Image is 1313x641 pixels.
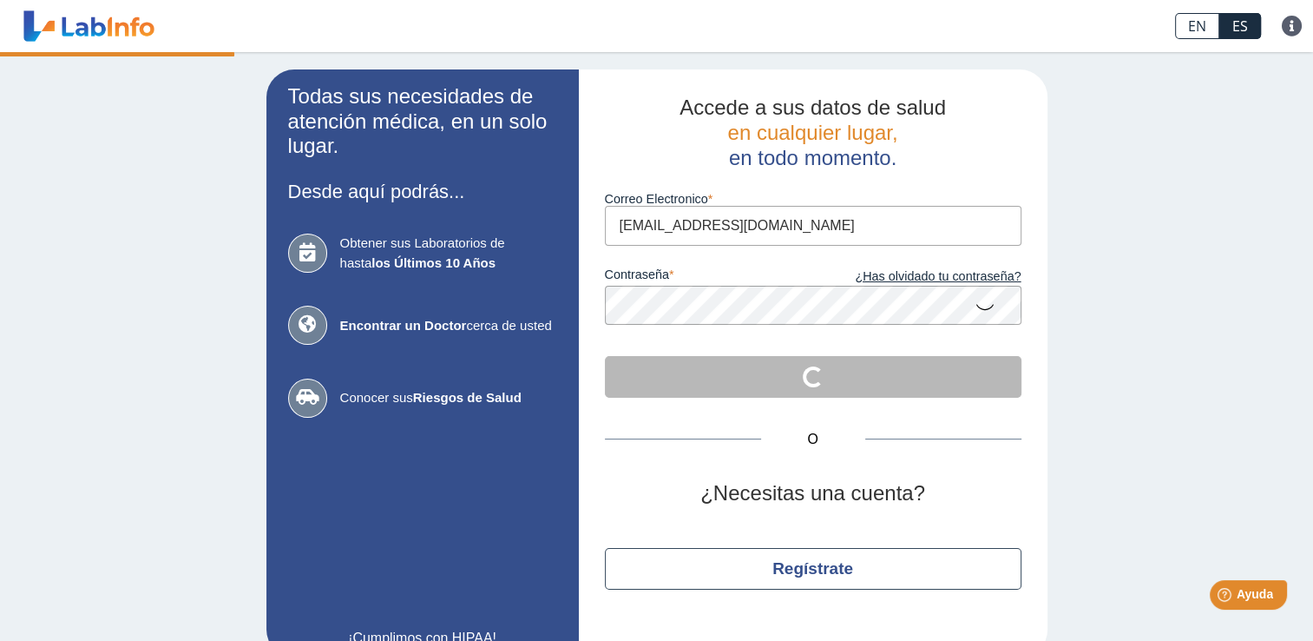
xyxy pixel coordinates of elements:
[340,318,467,333] b: Encontrar un Doctor
[605,481,1021,506] h2: ¿Necesitas una cuenta?
[729,146,896,169] span: en todo momento.
[371,255,496,270] b: los Últimos 10 Años
[813,268,1021,287] a: ¿Has olvidado tu contraseña?
[288,84,557,159] h2: Todas sus necesidades de atención médica, en un solo lugar.
[1175,13,1219,39] a: EN
[761,429,865,450] span: O
[1159,573,1294,622] iframe: Help widget launcher
[1219,13,1261,39] a: ES
[340,388,557,408] span: Conocer sus
[413,390,522,405] b: Riesgos de Salud
[605,548,1021,590] button: Regístrate
[340,316,557,336] span: cerca de usted
[727,121,897,144] span: en cualquier lugar,
[679,96,946,119] span: Accede a sus datos de salud
[605,268,813,287] label: contraseña
[605,192,1021,206] label: Correo Electronico
[340,234,557,273] span: Obtener sus Laboratorios de hasta
[288,181,557,202] h3: Desde aquí podrás...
